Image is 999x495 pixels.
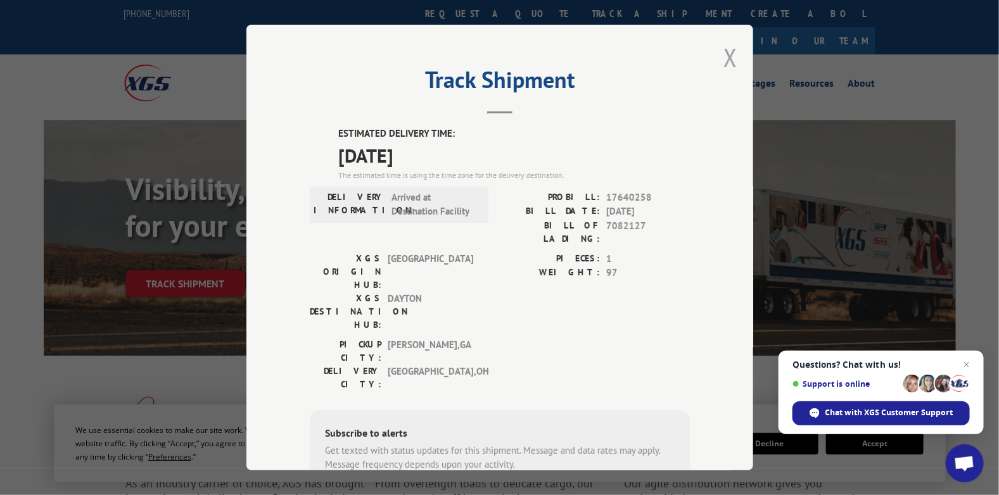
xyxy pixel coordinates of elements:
[606,219,690,246] span: 7082127
[391,191,477,219] span: Arrived at Destination Facility
[959,357,974,372] span: Close chat
[310,71,690,95] h2: Track Shipment
[338,141,690,170] span: [DATE]
[792,360,970,370] span: Questions? Chat with us!
[325,425,675,444] div: Subscribe to alerts
[825,407,953,418] span: Chat with XGS Customer Support
[606,266,690,280] span: 97
[606,191,690,205] span: 17640258
[500,252,600,266] label: PIECES:
[606,252,690,266] span: 1
[500,191,600,205] label: PROBILL:
[500,204,600,219] label: BILL DATE:
[500,266,600,280] label: WEIGHT:
[388,338,473,365] span: [PERSON_NAME] , GA
[338,170,690,181] div: The estimated time is using the time zone for the delivery destination.
[946,444,984,482] div: Open chat
[310,338,381,365] label: PICKUP CITY:
[325,444,675,472] div: Get texted with status updates for this shipment. Message and data rates may apply. Message frequ...
[500,219,600,246] label: BILL OF LADING:
[310,292,381,332] label: XGS DESTINATION HUB:
[310,365,381,391] label: DELIVERY CITY:
[792,379,899,389] span: Support is online
[388,365,473,391] span: [GEOGRAPHIC_DATA] , OH
[388,292,473,332] span: DAYTON
[388,252,473,292] span: [GEOGRAPHIC_DATA]
[338,127,690,141] label: ESTIMATED DELIVERY TIME:
[310,252,381,292] label: XGS ORIGIN HUB:
[314,191,385,219] label: DELIVERY INFORMATION:
[723,41,737,74] button: Close modal
[606,204,690,219] span: [DATE]
[792,401,970,425] div: Chat with XGS Customer Support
